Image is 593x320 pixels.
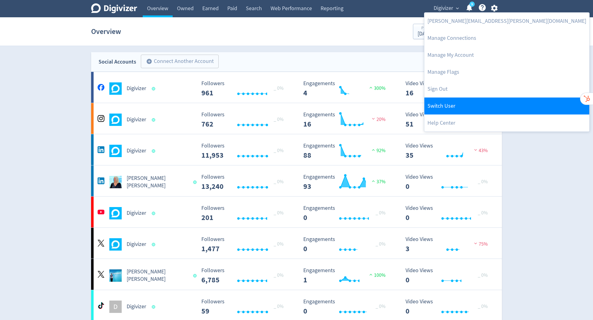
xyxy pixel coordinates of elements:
a: Manage Flags [424,64,589,81]
a: Manage My Account [424,47,589,64]
a: Log out [424,81,589,98]
a: Help Center [424,114,589,131]
a: [PERSON_NAME][EMAIL_ADDRESS][PERSON_NAME][DOMAIN_NAME] [424,13,589,30]
a: Manage Connections [424,30,589,47]
a: Switch User [424,98,589,114]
